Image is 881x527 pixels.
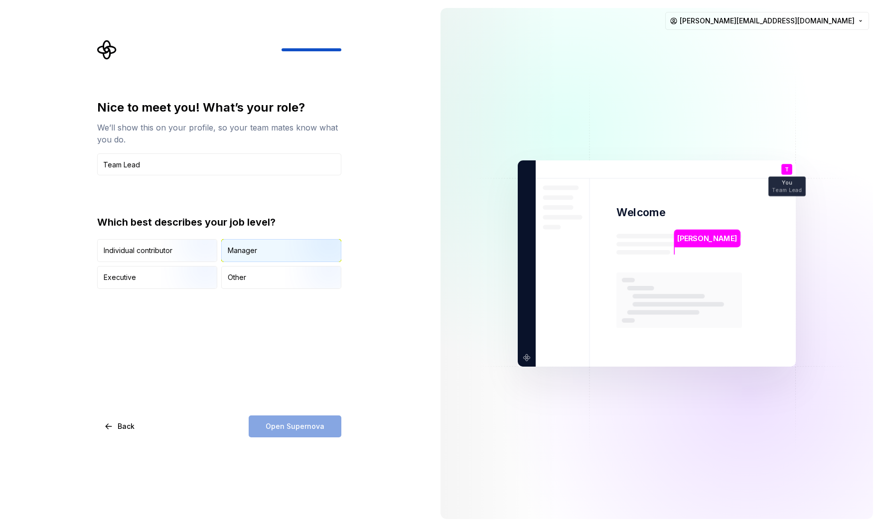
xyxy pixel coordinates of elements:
div: Individual contributor [104,246,172,256]
div: Which best describes your job level? [97,215,341,229]
div: Manager [228,246,257,256]
div: Nice to meet you! What’s your role? [97,100,341,116]
input: Job title [97,153,341,175]
div: Executive [104,272,136,282]
p: Welcome [616,205,665,220]
span: Back [118,421,135,431]
svg: Supernova Logo [97,40,117,60]
div: We’ll show this on your profile, so your team mates know what you do. [97,122,341,145]
p: Team Lead [772,187,802,193]
span: [PERSON_NAME][EMAIL_ADDRESS][DOMAIN_NAME] [680,16,855,26]
p: [PERSON_NAME] [677,233,737,244]
button: [PERSON_NAME][EMAIL_ADDRESS][DOMAIN_NAME] [665,12,869,30]
div: Other [228,272,246,282]
p: You [782,180,792,186]
p: T [785,167,789,172]
button: Back [97,415,143,437]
